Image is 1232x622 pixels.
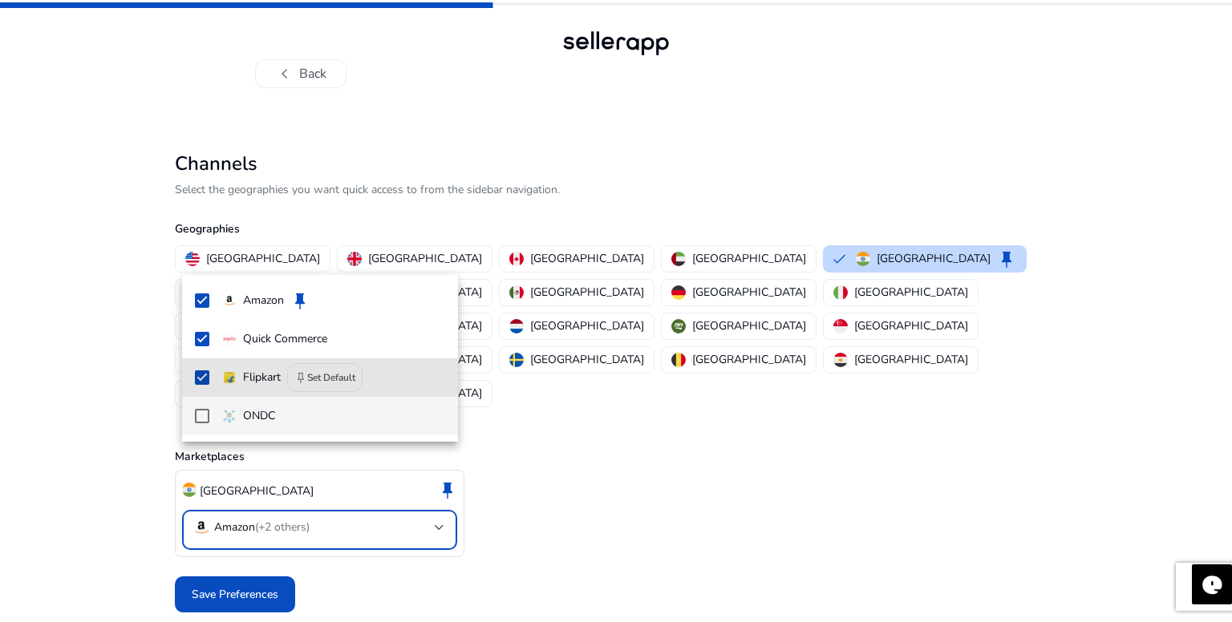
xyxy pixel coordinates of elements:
[243,407,275,425] p: ONDC
[222,332,237,346] img: quick-commerce.gif
[287,363,363,392] button: keepSet Default
[243,330,327,348] p: Quick Commerce
[243,292,284,309] p: Amazon
[222,409,237,423] img: ondc-sm.webp
[222,370,237,385] img: flipkart.svg
[222,293,237,308] img: amazon.svg
[294,371,307,384] span: keep
[290,291,310,310] span: keep
[243,369,281,386] p: Flipkart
